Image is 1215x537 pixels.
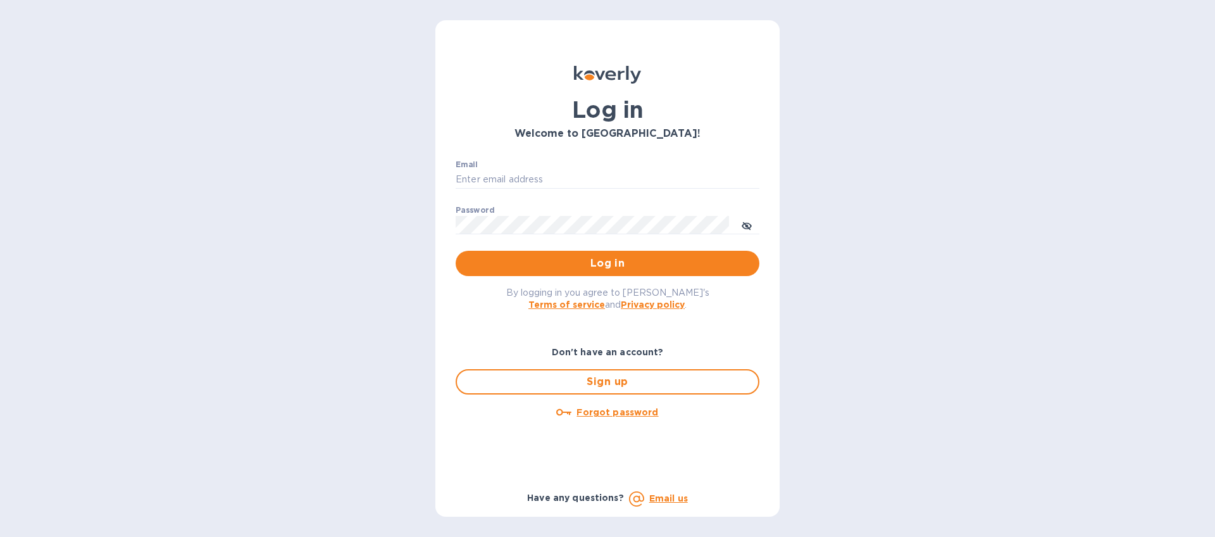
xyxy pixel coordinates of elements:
button: Log in [456,251,759,276]
label: Password [456,206,494,214]
img: Koverly [574,66,641,84]
a: Terms of service [528,300,605,310]
h1: Log in [456,96,759,123]
b: Don't have an account? [552,347,664,357]
u: Forgot password [576,407,658,417]
input: Enter email address [456,170,759,189]
label: Email [456,161,478,168]
a: Email us [649,493,688,503]
button: Sign up [456,369,759,395]
h3: Welcome to [GEOGRAPHIC_DATA]! [456,128,759,140]
button: toggle password visibility [734,212,759,237]
span: Sign up [467,374,748,389]
a: Privacy policy [621,300,685,310]
span: Log in [466,256,749,271]
b: Have any questions? [527,493,624,503]
span: By logging in you agree to [PERSON_NAME]'s and . [506,287,709,310]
